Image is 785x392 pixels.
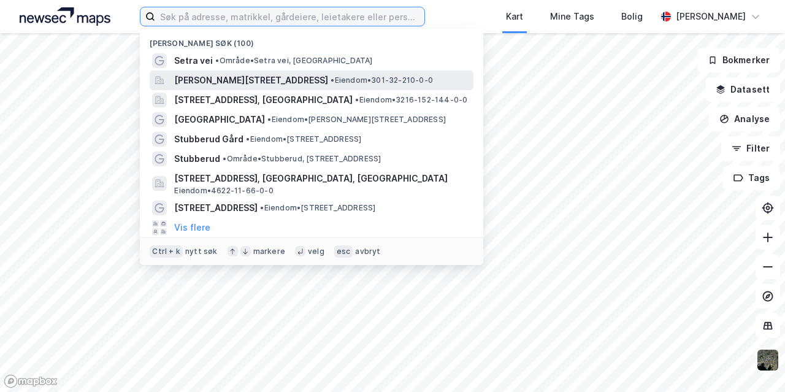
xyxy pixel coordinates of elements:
span: [STREET_ADDRESS], [GEOGRAPHIC_DATA], [GEOGRAPHIC_DATA] [174,171,469,186]
span: • [215,56,219,65]
button: Datasett [705,77,780,102]
span: [GEOGRAPHIC_DATA] [174,112,265,127]
span: Setra vei [174,53,213,68]
span: Område • Setra vei, [GEOGRAPHIC_DATA] [215,56,372,66]
button: Tags [723,166,780,190]
button: Filter [721,136,780,161]
div: markere [253,247,285,256]
div: Bolig [621,9,643,24]
span: [STREET_ADDRESS] [174,201,258,215]
span: • [267,115,271,124]
img: logo.a4113a55bc3d86da70a041830d287a7e.svg [20,7,110,26]
span: Eiendom • [STREET_ADDRESS] [260,203,375,213]
input: Søk på adresse, matrikkel, gårdeiere, leietakere eller personer [155,7,424,26]
span: Eiendom • 3216-152-144-0-0 [355,95,467,105]
div: esc [334,245,353,258]
span: Eiendom • [PERSON_NAME][STREET_ADDRESS] [267,115,446,125]
span: Eiendom • [STREET_ADDRESS] [246,134,361,144]
span: Stubberud Gård [174,132,243,147]
button: Analyse [709,107,780,131]
span: • [355,95,359,104]
div: Kontrollprogram for chat [724,333,785,392]
span: • [260,203,264,212]
span: Eiendom • 4622-11-66-0-0 [174,186,273,196]
button: Bokmerker [697,48,780,72]
div: [PERSON_NAME] søk (100) [140,29,483,51]
span: [PERSON_NAME][STREET_ADDRESS] [174,73,328,88]
iframe: Chat Widget [724,333,785,392]
div: avbryt [355,247,380,256]
span: • [331,75,334,85]
a: Mapbox homepage [4,374,58,388]
span: Område • Stubberud, [STREET_ADDRESS] [223,154,381,164]
div: Mine Tags [550,9,594,24]
span: [STREET_ADDRESS], [GEOGRAPHIC_DATA] [174,93,353,107]
span: Eiendom • 301-32-210-0-0 [331,75,433,85]
div: [PERSON_NAME] [676,9,746,24]
div: nytt søk [185,247,218,256]
span: • [246,134,250,144]
button: Vis flere [174,220,210,235]
div: velg [308,247,324,256]
span: • [223,154,226,163]
div: Kart [506,9,523,24]
span: Stubberud [174,152,220,166]
div: Ctrl + k [150,245,183,258]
